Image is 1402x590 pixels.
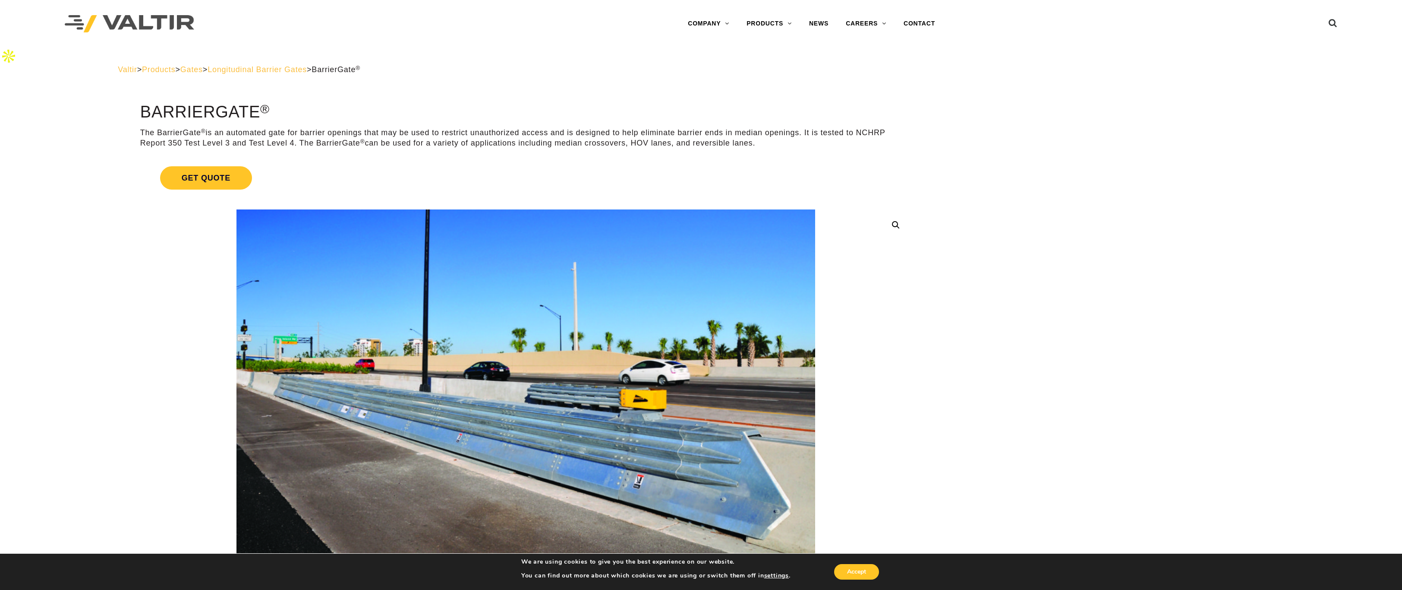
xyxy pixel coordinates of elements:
[118,65,137,74] a: Valtir
[201,128,206,134] sup: ®
[360,138,365,145] sup: ®
[834,564,879,580] button: Accept
[312,65,360,74] span: BarrierGate
[837,15,895,32] a: CAREERS
[521,558,791,566] p: We are using cookies to give you the best experience on our website.
[260,102,270,116] sup: ®
[895,15,944,32] a: CONTACT
[140,156,911,200] a: Get Quote
[65,15,194,33] img: Valtir
[800,15,837,32] a: NEWS
[356,65,360,71] sup: ®
[738,15,800,32] a: PRODUCTS
[142,65,175,74] a: Products
[140,103,911,121] h1: BarrierGate
[118,65,1284,75] div: > > > >
[764,572,789,580] button: settings
[679,15,738,32] a: COMPANY
[208,65,307,74] a: Longitudinal Barrier Gates
[160,166,252,190] span: Get Quote
[140,128,911,148] p: The BarrierGate is an automated gate for barrier openings that may be used to restrict unauthoriz...
[180,65,203,74] a: Gates
[521,572,791,580] p: You can find out more about which cookies we are using or switch them off in .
